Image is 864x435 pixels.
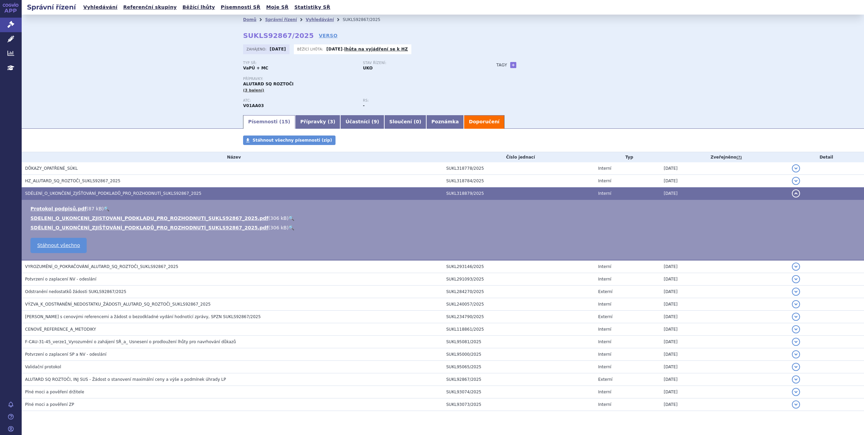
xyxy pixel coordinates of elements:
[25,390,84,394] span: Plné moci a pověření držitele
[326,46,408,52] p: -
[25,289,126,294] span: Odstranění nedostatků žádosti SUKLS92867/2025
[363,103,365,108] strong: -
[661,348,789,361] td: [DATE]
[443,260,595,273] td: SUKL293146/2025
[792,325,800,333] button: detail
[792,313,800,321] button: detail
[443,348,595,361] td: SUKL95000/2025
[243,66,268,70] strong: VaPÚ + MC
[792,363,800,371] button: detail
[25,179,121,183] span: HZ_ALUTARD_SQ_ROZTOČI_SUKLS92867_2025
[25,365,61,369] span: Validační protokol
[270,47,286,51] strong: [DATE]
[30,215,268,221] a: SDELENI_O_UKONCENI_ZJISTOVANI_PODKLADU_PRO_ROZHODNUTI_SUKLS92867_2025.pdf
[661,336,789,348] td: [DATE]
[121,3,179,12] a: Referenční skupiny
[598,365,611,369] span: Interní
[243,103,264,108] strong: DOMÁCÍ PRACH, ROZTOČI
[598,179,611,183] span: Interní
[295,115,340,129] a: Přípravky (3)
[789,152,864,162] th: Detail
[792,189,800,198] button: detail
[297,46,325,52] span: Běžící lhůta:
[598,314,612,319] span: Externí
[281,119,288,124] span: 15
[25,377,226,382] span: ALUTARD SQ ROZTOČI, INJ SUS - Žádost o stanovení maximální ceny a výše a podmínek úhrady LP
[88,206,102,211] span: 87 kB
[661,286,789,298] td: [DATE]
[443,273,595,286] td: SUKL291093/2025
[792,288,800,296] button: detail
[243,88,264,92] span: (3 balení)
[598,166,611,171] span: Interní
[343,15,389,25] li: SUKLS92867/2025
[510,62,516,68] a: +
[792,263,800,271] button: detail
[25,166,78,171] span: DŮKAZY_OPATŘENÉ_SÚKL
[25,277,96,282] span: Potvrzení o zaplacení NV - odeslání
[661,361,789,373] td: [DATE]
[443,336,595,348] td: SUKL95081/2025
[30,215,857,222] li: ( )
[344,47,408,51] a: lhůta na vyjádření se k HZ
[270,215,287,221] span: 306 kB
[243,32,314,40] strong: SUKLS92867/2025
[443,323,595,336] td: SUKL118861/2025
[443,373,595,386] td: SUKL92867/2025
[443,311,595,323] td: SUKL234790/2025
[30,224,857,231] li: ( )
[292,3,332,12] a: Statistiky SŘ
[598,402,611,407] span: Interní
[270,225,287,230] span: 306 kB
[598,390,611,394] span: Interní
[792,300,800,308] button: detail
[443,398,595,411] td: SUKL93073/2025
[25,191,201,196] span: SDĚLENÍ_O_UKONČENÍ_ZJIŠŤOVÁNÍ_PODKLADŮ_PRO_ROZHODNUTÍ_SUKLS92867_2025
[792,350,800,358] button: detail
[25,339,236,344] span: F-CAU-31-45_verze1_Vyrozumění o zahájení SŘ_a_ Usnesení o prodloužení lhůty pro navrhování důkazů
[25,327,96,332] span: CENOVÉ_REFERENCE_A_METODIKY
[265,17,297,22] a: Správní řízení
[22,2,81,12] h2: Správní řízení
[253,138,332,143] span: Stáhnout všechny písemnosti (zip)
[443,298,595,311] td: SUKL240057/2025
[792,177,800,185] button: detail
[661,298,789,311] td: [DATE]
[443,152,595,162] th: Číslo jednací
[792,338,800,346] button: detail
[30,206,87,211] a: Protokol podpisů.pdf
[598,277,611,282] span: Interní
[598,339,611,344] span: Interní
[104,206,109,211] a: 🔍
[25,264,178,269] span: VYROZUMĚNÍ_O_POKRAČOVÁNÍ_ALUTARD_SQ_ROZTOČI_SUKLS92867_2025
[426,115,464,129] a: Poznámka
[792,375,800,384] button: detail
[598,289,612,294] span: Externí
[661,398,789,411] td: [DATE]
[595,152,661,162] th: Typ
[661,260,789,273] td: [DATE]
[416,119,419,124] span: 0
[22,152,443,162] th: Název
[25,314,261,319] span: Souhlas s cenovými referencemi a žádost o bezodkladné vydání hodnotící zprávy, SPZN SUKLS92867/2025
[384,115,426,129] a: Sloučení (0)
[363,66,373,70] strong: UKO
[661,323,789,336] td: [DATE]
[363,61,476,65] p: Stav řízení:
[306,17,334,22] a: Vyhledávání
[243,82,294,86] span: ALUTARD SQ ROZTOČI
[81,3,120,12] a: Vyhledávání
[443,162,595,175] td: SUKL318778/2025
[661,162,789,175] td: [DATE]
[326,47,343,51] strong: [DATE]
[330,119,333,124] span: 3
[443,361,595,373] td: SUKL95065/2025
[661,187,789,200] td: [DATE]
[30,205,857,212] li: ( )
[443,286,595,298] td: SUKL284270/2025
[246,46,268,52] span: Zahájeno:
[661,386,789,398] td: [DATE]
[792,400,800,409] button: detail
[736,155,742,160] abbr: (?)
[288,225,294,230] a: 🔍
